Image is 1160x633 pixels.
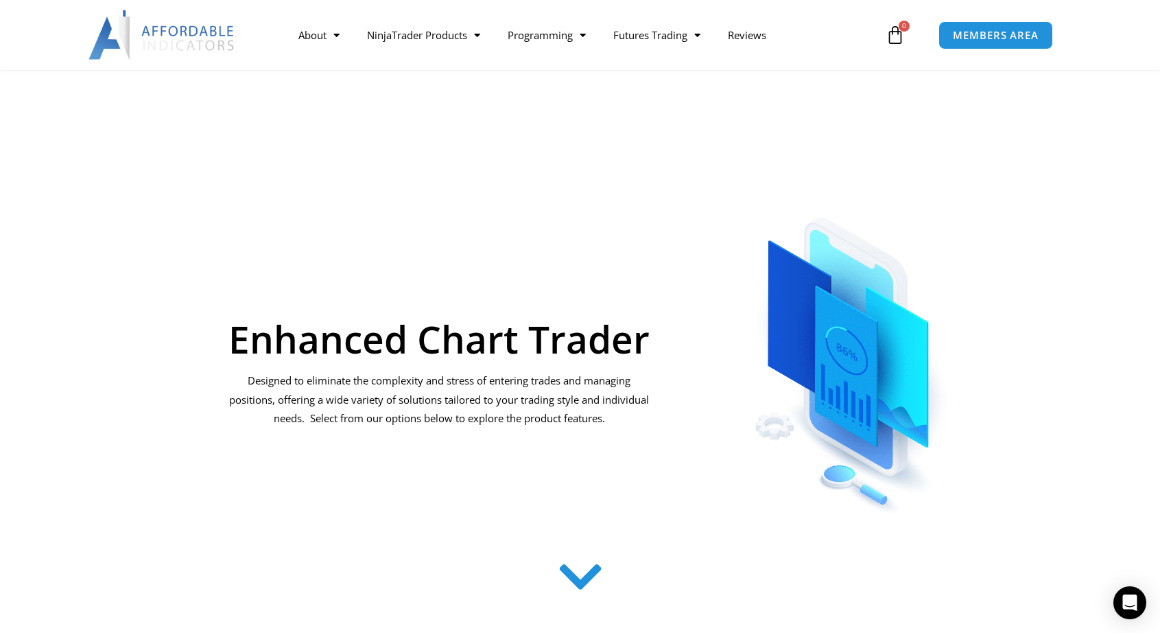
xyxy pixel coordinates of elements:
nav: Menu [285,19,881,51]
a: NinjaTrader Products [353,19,494,51]
img: LogoAI | Affordable Indicators – NinjaTrader [88,10,236,60]
span: MEMBERS AREA [953,30,1039,41]
a: MEMBERS AREA [938,21,1053,49]
a: About [285,19,353,51]
a: Futures Trading [600,19,714,51]
h1: Enhanced Chart Trader [228,320,651,358]
a: 0 [865,15,925,55]
a: Programming [494,19,600,51]
div: Open Intercom Messenger [1113,586,1146,619]
span: 0 [899,21,910,32]
p: Designed to eliminate the complexity and stress of entering trades and managing positions, offeri... [228,371,651,429]
img: ChartTrader | Affordable Indicators – NinjaTrader [710,184,991,518]
a: Reviews [714,19,780,51]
